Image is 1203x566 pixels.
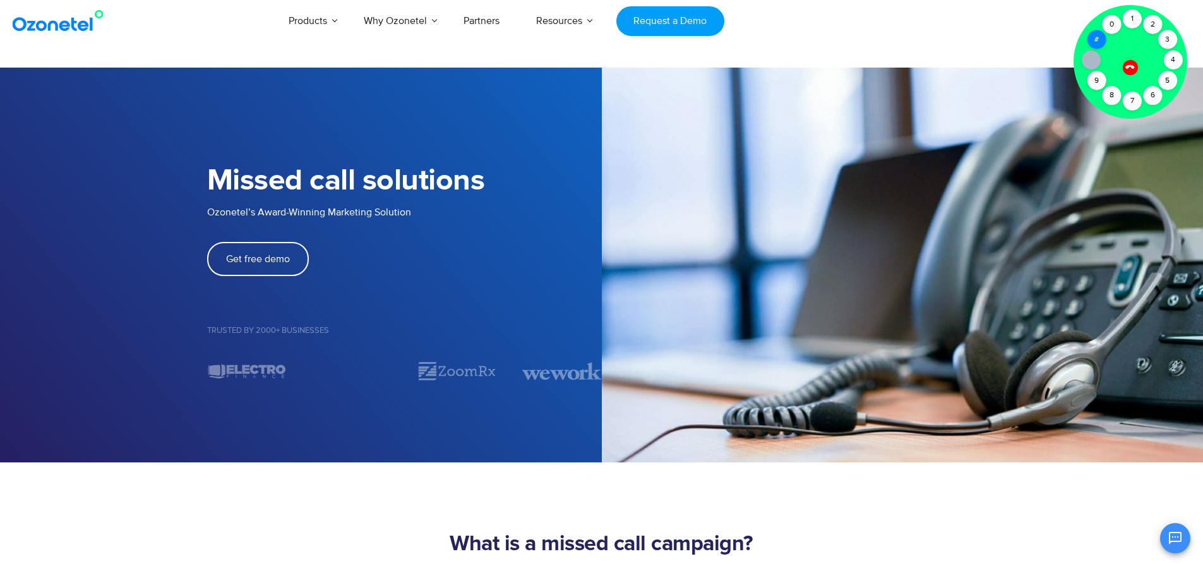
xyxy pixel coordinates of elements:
h2: What is a missed call campaign? [207,532,997,557]
div: 0 [1102,15,1121,34]
img: zoomrx.svg [417,360,496,382]
div: 4 [1164,51,1183,69]
div: 7 / 7 [207,360,287,382]
div: 5 [1158,71,1177,90]
div: 6 [1143,86,1162,105]
h1: Missed call solutions [207,164,602,198]
div: 9 [1087,71,1106,90]
div: 1 [1123,9,1142,28]
div: 8 [1102,86,1121,105]
a: Get free demo [207,242,309,276]
h5: Trusted by 2000+ Businesses [207,327,602,335]
img: electro.svg [207,360,287,382]
div: 2 [1143,15,1162,34]
div: 3 / 7 [522,360,601,382]
span: Get free demo [226,254,290,264]
button: Open chat [1160,523,1190,553]
img: wework.svg [522,360,601,382]
div: 1 / 7 [312,364,392,379]
div: 3 [1158,30,1177,49]
div: 7 [1123,92,1142,111]
div: Image Carousel [207,360,602,382]
div: 2 / 7 [417,360,496,382]
div: # [1087,30,1106,49]
a: Request a Demo [616,6,724,36]
p: Ozonetel’s Award-Winning Marketing Solution [207,205,602,220]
